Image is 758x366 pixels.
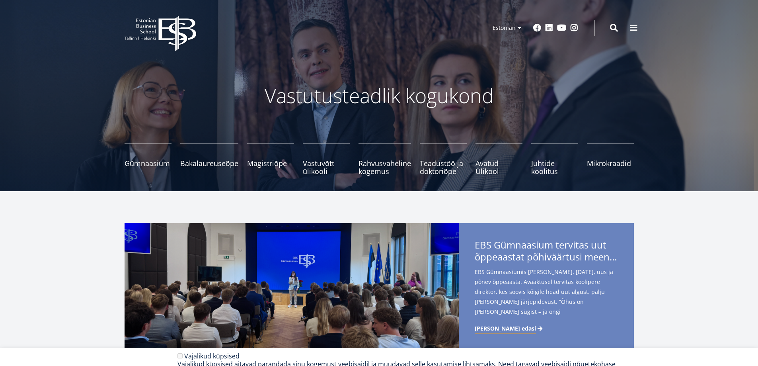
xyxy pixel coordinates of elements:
[587,143,634,175] a: Mikrokraadid
[475,267,618,329] span: EBS Gümnaasiumis [PERSON_NAME], [DATE], uus ja põnev õppeaasta. Avaaktusel tervitas koolipere dir...
[570,24,578,32] a: Instagram
[533,24,541,32] a: Facebook
[303,159,350,175] span: Vastuvõtt ülikooli
[587,159,634,167] span: Mikrokraadid
[420,143,467,175] a: Teadustöö ja doktoriõpe
[125,159,171,167] span: Gümnaasium
[475,239,618,265] span: EBS Gümnaasium tervitas uut
[247,143,294,175] a: Magistriõpe
[184,352,240,360] label: Vajalikud küpsised
[359,143,411,175] a: Rahvusvaheline kogemus
[247,159,294,167] span: Magistriõpe
[475,325,536,333] span: [PERSON_NAME] edasi
[475,159,522,175] span: Avatud Ülikool
[180,159,238,167] span: Bakalaureuseõpe
[359,159,411,175] span: Rahvusvaheline kogemus
[475,251,618,263] span: õppeaastat põhiväärtusi meenutades
[420,159,467,175] span: Teadustöö ja doktoriõpe
[531,143,578,175] a: Juhtide koolitus
[531,159,578,175] span: Juhtide koolitus
[180,143,238,175] a: Bakalaureuseõpe
[303,143,350,175] a: Vastuvõtt ülikooli
[475,143,522,175] a: Avatud Ülikool
[475,325,544,333] a: [PERSON_NAME] edasi
[557,24,566,32] a: Youtube
[545,24,553,32] a: Linkedin
[125,143,171,175] a: Gümnaasium
[168,84,590,108] p: Vastutusteadlik kogukond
